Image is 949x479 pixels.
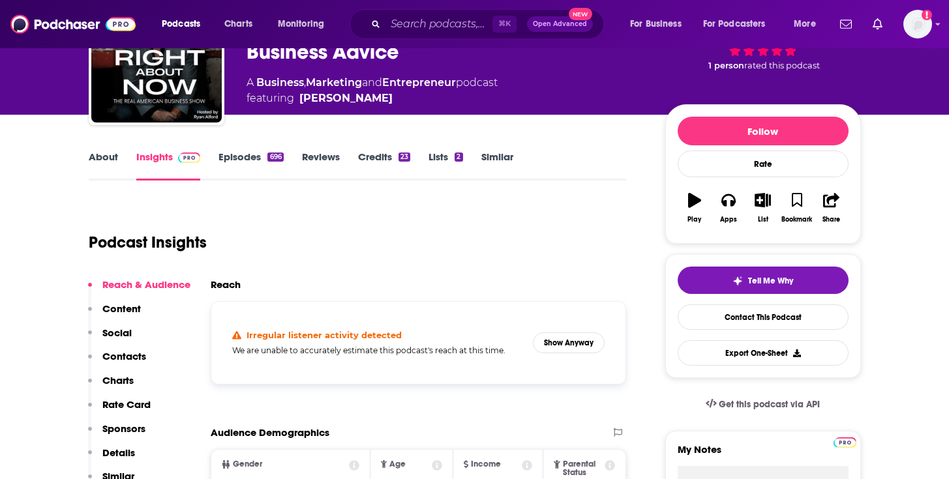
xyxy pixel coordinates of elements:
button: open menu [785,14,832,35]
p: Rate Card [102,398,151,411]
a: Lists2 [429,151,462,181]
button: Open AdvancedNew [527,16,593,32]
span: Get this podcast via API [719,399,820,410]
div: 696 [267,152,283,162]
p: Charts [102,374,134,386]
button: List [746,184,779,231]
div: Share [822,216,840,224]
button: Bookmark [780,184,814,231]
label: My Notes [678,443,849,466]
button: Share [814,184,848,231]
span: , [304,76,306,89]
a: Ryan Alford [299,91,393,106]
img: Podchaser - Follow, Share and Rate Podcasts [10,12,136,36]
button: Social [88,327,132,351]
span: Charts [224,15,252,33]
img: User Profile [903,10,932,38]
p: Sponsors [102,422,145,435]
button: Rate Card [88,398,151,422]
p: Reach & Audience [102,278,190,291]
button: Apps [712,184,746,231]
span: Open Advanced [533,21,587,27]
a: About [89,151,118,181]
p: Contacts [102,350,146,362]
button: Export One-Sheet [678,340,849,366]
button: Content [88,302,141,327]
div: Search podcasts, credits, & more... [362,9,616,39]
button: open menu [695,14,785,35]
h5: We are unable to accurately estimate this podcast's reach at this time. [232,345,523,355]
button: open menu [621,14,698,35]
div: Apps [720,216,737,224]
a: Business [256,76,304,89]
p: Social [102,327,132,339]
button: Contacts [88,350,146,374]
button: Sponsors [88,422,145,446]
a: Show notifications dropdown [835,13,857,35]
a: Reviews [302,151,340,181]
span: Income [471,460,501,469]
span: Age [389,460,406,469]
a: Charts [216,14,260,35]
button: Play [678,184,712,231]
a: Similar [481,151,513,181]
button: Details [88,446,135,471]
a: Entrepreneur [382,76,456,89]
span: Monitoring [278,15,324,33]
p: Content [102,302,141,315]
div: Bookmark [781,216,812,224]
a: InsightsPodchaser Pro [136,151,201,181]
span: featuring [247,91,498,106]
div: Play [687,216,701,224]
button: Follow [678,117,849,145]
p: Details [102,446,135,459]
span: New [569,8,592,20]
img: Podchaser Pro [178,152,201,163]
span: and [362,76,382,89]
h4: Irregular listener activity detected [247,330,402,340]
span: 1 person [708,61,744,70]
span: Parental Status [563,460,603,477]
a: Pro website [834,435,856,448]
button: open menu [269,14,341,35]
button: Charts [88,374,134,398]
button: Reach & Audience [88,278,190,302]
span: Podcasts [162,15,200,33]
a: Get this podcast via API [695,388,831,420]
a: Show notifications dropdown [867,13,888,35]
div: 23 [399,152,410,162]
svg: Add a profile image [922,10,932,20]
a: Credits23 [358,151,410,181]
div: 2 [455,152,462,162]
span: For Business [630,15,682,33]
button: open menu [153,14,217,35]
div: List [758,216,768,224]
img: Podchaser Pro [834,437,856,448]
button: tell me why sparkleTell Me Why [678,267,849,294]
button: Show Anyway [533,332,605,353]
button: Show profile menu [903,10,932,38]
h2: Audience Demographics [211,426,329,439]
a: Marketing [306,76,362,89]
span: More [794,15,816,33]
h1: Podcast Insights [89,233,207,252]
span: Logged in as sophiak [903,10,932,38]
img: tell me why sparkle [732,276,743,286]
a: Episodes696 [218,151,283,181]
input: Search podcasts, credits, & more... [385,14,492,35]
h2: Reach [211,278,241,291]
span: Tell Me Why [748,276,793,286]
span: Gender [233,460,262,469]
span: For Podcasters [703,15,766,33]
span: ⌘ K [492,16,517,33]
div: A podcast [247,75,498,106]
div: Rate [678,151,849,177]
span: rated this podcast [744,61,820,70]
a: Contact This Podcast [678,304,849,330]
